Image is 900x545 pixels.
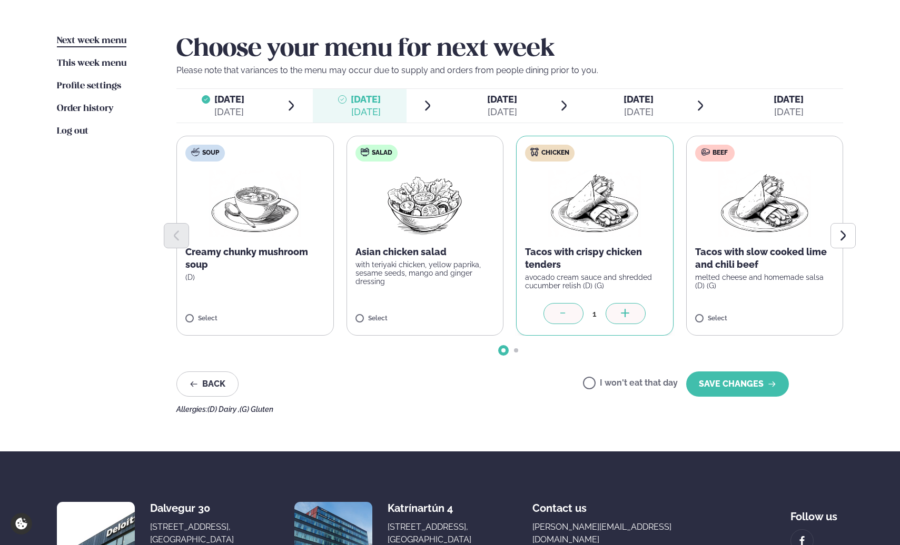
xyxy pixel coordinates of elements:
a: Log out [57,125,88,138]
a: Next week menu [57,35,126,47]
p: Asian chicken salad [355,246,495,258]
span: Beef [713,149,728,157]
img: salad.svg [361,148,369,156]
span: [DATE] [624,94,654,105]
p: Tacos with slow cooked lime and chili beef [695,246,835,271]
button: Previous slide [164,223,189,248]
img: Wraps.png [548,170,641,237]
p: Please note that variances to the menu may occur due to supply and orders from people dining prio... [176,64,843,77]
div: Follow us [790,502,843,523]
span: [DATE] [487,94,517,105]
a: Profile settings [57,80,121,93]
div: Katrínartún 4 [388,502,471,514]
img: Salad.png [378,170,471,237]
span: Soup [202,149,219,157]
span: [DATE] [214,94,244,105]
span: Profile settings [57,82,121,90]
p: avocado cream sauce and shredded cucumber relish (D) (G) [525,273,665,290]
img: beef.svg [701,148,710,156]
span: Contact us [532,493,587,514]
button: SAVE CHANGES [686,371,789,397]
button: Next slide [830,223,856,248]
div: [DATE] [351,106,381,118]
img: chicken.svg [530,148,539,156]
img: Wraps.png [718,170,811,237]
span: Go to slide 1 [501,348,506,352]
span: (D) Dairy , [207,405,240,413]
span: Chicken [541,149,569,157]
span: Salad [372,149,392,157]
span: Go to slide 2 [514,348,518,352]
p: (D) [185,273,325,281]
span: [DATE] [351,94,381,105]
a: Cookie settings [11,513,32,534]
h2: Choose your menu for next week [176,35,843,64]
div: [DATE] [487,106,517,118]
a: This week menu [57,57,126,70]
img: soup.svg [191,148,200,156]
span: This week menu [57,59,126,68]
p: with teriyaki chicken, yellow paprika, sesame seeds, mango and ginger dressing [355,260,495,286]
span: Next week menu [57,36,126,45]
a: Order history [57,103,113,115]
span: (G) Gluten [240,405,273,413]
div: 1 [583,308,606,320]
div: Dalvegur 30 [150,502,234,514]
div: Allergies: [176,405,843,413]
button: Back [176,371,239,397]
p: melted cheese and homemade salsa (D) (G) [695,273,835,290]
div: [DATE] [624,106,654,118]
span: Log out [57,127,88,136]
span: [DATE] [774,94,804,105]
img: Soup.png [209,170,301,237]
div: [DATE] [774,106,804,118]
p: Tacos with crispy chicken tenders [525,246,665,271]
div: [DATE] [214,106,244,118]
p: Creamy chunky mushroom soup [185,246,325,271]
span: Order history [57,104,113,113]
